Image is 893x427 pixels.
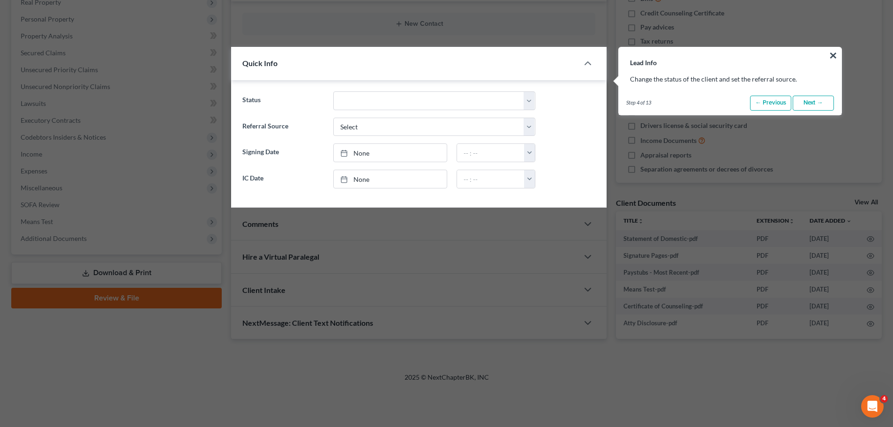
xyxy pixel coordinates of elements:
[238,118,328,136] label: Referral Source
[750,96,791,111] a: ← Previous
[619,47,841,67] h3: Lead Info
[793,96,834,111] a: Next →
[630,75,830,84] p: Change the status of the client and set the referral source.
[334,170,447,188] a: None
[626,99,651,106] span: Step 4 of 13
[242,59,278,67] span: Quick Info
[829,48,838,63] button: ×
[457,170,525,188] input: -- : --
[238,91,328,110] label: Status
[238,143,328,162] label: Signing Date
[880,395,888,403] span: 4
[238,170,328,188] label: IC Date
[334,144,447,162] a: None
[457,144,525,162] input: -- : --
[861,395,884,418] iframe: Intercom live chat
